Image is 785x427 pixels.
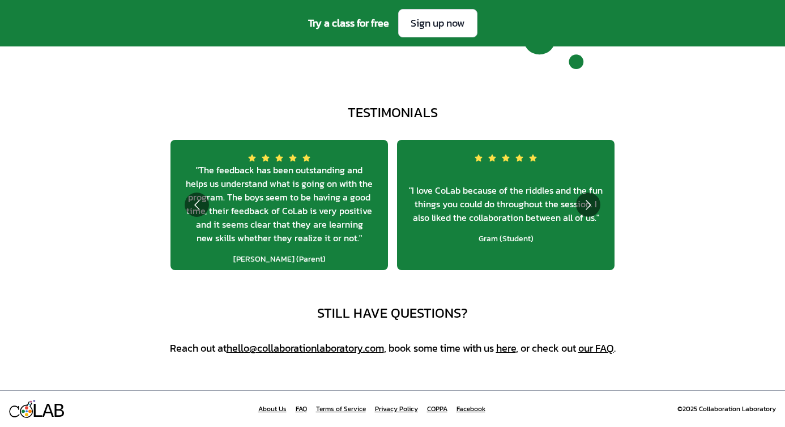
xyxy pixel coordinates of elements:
[576,193,600,217] button: Go to next slide
[375,404,418,413] a: Privacy Policy
[348,104,438,122] div: testimonials
[170,340,616,356] div: Reach out at , book some time with us , or check out .
[233,254,326,265] span: [PERSON_NAME] (Parent)
[427,404,447,413] a: COPPA
[406,183,605,224] span: " I love CoLab because of the riddles and the fun things you could do throughout the session. I a...
[398,9,477,37] a: Sign up now
[54,400,66,424] div: B
[578,340,614,356] a: our FAQ
[185,193,209,217] button: Go to previous slide
[227,340,384,356] a: hello@​collaboration​laboratory​.com
[180,163,379,245] span: " The feedback has been outstanding and helps us understand what is going on with the program. Th...
[42,400,54,424] div: A
[496,340,516,356] a: here
[9,400,66,419] a: LAB
[316,404,366,413] a: Terms of Service
[479,233,534,245] span: Gram (Student)
[317,304,468,322] div: Still have questions?
[457,404,485,413] a: Facebook
[677,404,776,413] div: ©2025 Collaboration Laboratory
[296,404,307,413] a: FAQ
[308,15,389,31] span: Try a class for free
[32,400,44,424] div: L
[258,404,287,413] a: About Us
